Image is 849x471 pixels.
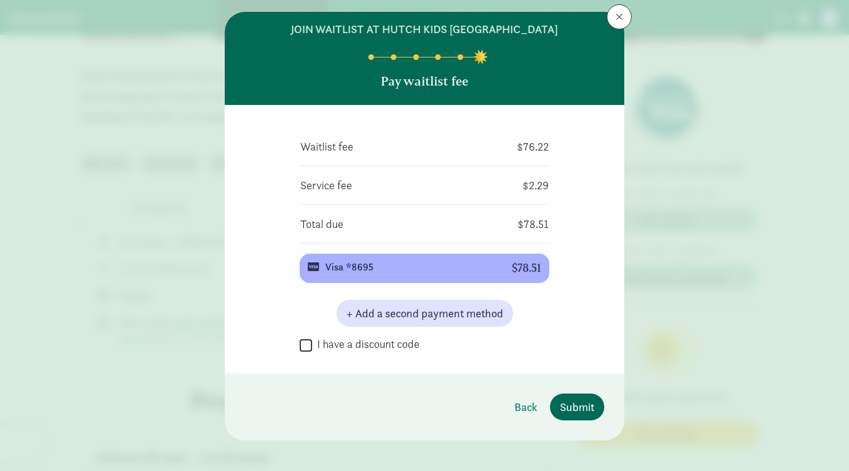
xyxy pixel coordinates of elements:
[514,399,537,415] span: Back
[300,215,444,233] td: Total due
[336,300,513,327] button: + Add a second payment method
[325,260,492,275] div: Visa *8695
[291,22,558,37] h6: join waitlist at Hutch Kids [GEOGRAPHIC_DATA]
[550,394,604,420] button: Submit
[300,137,455,156] td: Waitlist fee
[512,262,541,275] div: $78.51
[504,394,547,420] button: Back
[560,399,594,415] span: Submit
[346,305,503,322] span: + Add a second payment method
[381,72,468,90] p: Pay waitlist fee
[300,254,549,283] button: Visa *8695 $78.51
[300,176,464,194] td: Service fee
[312,337,420,352] label: I have a discount code
[444,215,549,233] td: $78.51
[464,176,549,194] td: $2.29
[455,137,549,156] td: $76.22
